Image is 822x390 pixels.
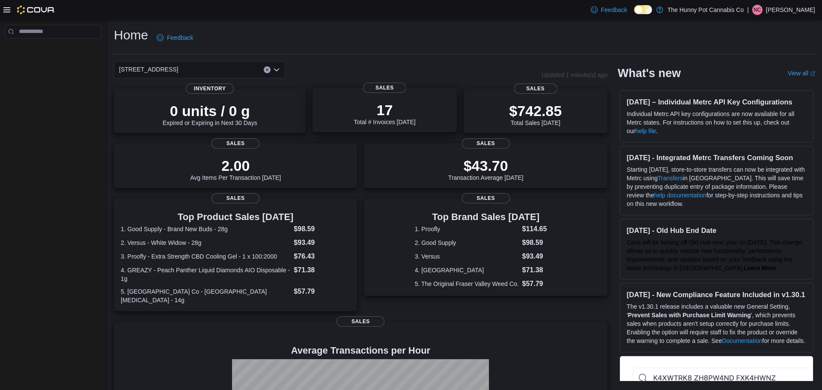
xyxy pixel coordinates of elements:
a: Feedback [153,29,197,46]
div: Total Sales [DATE] [509,102,562,126]
p: $742.85 [509,102,562,119]
div: Transaction Average [DATE] [448,157,524,181]
dt: 5. [GEOGRAPHIC_DATA] Co - [GEOGRAPHIC_DATA][MEDICAL_DATA] - 14g [121,287,290,304]
dt: 3. Proofly - Extra Strength CBD Cooling Gel - 1 x 100:2000 [121,252,290,261]
div: Avg Items Per Transaction [DATE] [190,157,281,181]
p: Individual Metrc API key configurations are now available for all Metrc states. For instructions ... [627,110,806,135]
p: 0 units / 0 g [163,102,257,119]
button: Open list of options [273,66,280,73]
dt: 2. Versus - White Widow - 28g [121,238,290,247]
span: Sales [462,193,510,203]
div: Total # Invoices [DATE] [354,101,415,125]
p: [PERSON_NAME] [766,5,815,15]
a: help file [635,128,656,134]
h3: [DATE] - New Compliance Feature Included in v1.30.1 [627,290,806,299]
h3: Top Brand Sales [DATE] [415,212,557,222]
span: Sales [363,83,406,93]
dd: $114.65 [522,224,557,234]
span: Sales [337,316,384,327]
span: Dark Mode [634,14,634,15]
a: View allExternal link [788,70,815,77]
a: Feedback [587,1,631,18]
p: | [747,5,749,15]
p: 17 [354,101,415,119]
dd: $76.43 [294,251,350,262]
svg: External link [810,71,815,76]
dd: $98.59 [522,238,557,248]
p: $43.70 [448,157,524,174]
span: Feedback [167,33,193,42]
dt: 4. [GEOGRAPHIC_DATA] [415,266,519,274]
span: Sales [514,83,557,94]
dd: $57.79 [522,279,557,289]
p: The Hunny Pot Cannabis Co [667,5,744,15]
span: Feedback [601,6,627,14]
span: Sales [211,138,259,149]
h3: [DATE] - Old Hub End Date [627,226,806,235]
input: Dark Mode [634,5,652,14]
dt: 1. Proofly [415,225,519,233]
dd: $93.49 [294,238,350,248]
div: Nick Cirinna [752,5,762,15]
dd: $57.79 [294,286,350,297]
span: NC [753,5,761,15]
dd: $98.59 [294,224,350,234]
a: Documentation [722,337,762,344]
p: The v1.30.1 release includes a valuable new General Setting, ' ', which prevents sales when produ... [627,302,806,345]
dd: $71.38 [522,265,557,275]
img: Cova [17,6,55,14]
nav: Complex example [5,40,101,61]
button: Clear input [264,66,271,73]
strong: Prevent Sales with Purchase Limit Warning [628,312,751,319]
p: Updated 1 minute(s) ago [542,71,608,78]
h3: [DATE] – Individual Metrc API Key Configurations [627,98,806,106]
h3: Top Product Sales [DATE] [121,212,350,222]
dt: 2. Good Supply [415,238,519,247]
h1: Home [114,27,148,44]
h3: [DATE] - Integrated Metrc Transfers Coming Soon [627,153,806,162]
span: Cova will be turning off Old Hub next year on [DATE]. This change allows us to quickly release ne... [627,239,802,271]
p: 2.00 [190,157,281,174]
span: Sales [462,138,510,149]
dd: $93.49 [522,251,557,262]
span: Inventory [186,83,234,94]
a: help documentation [654,192,706,199]
dd: $71.38 [294,265,350,275]
span: Sales [211,193,259,203]
div: Expired or Expiring in Next 30 Days [163,102,257,126]
p: Starting [DATE], store-to-store transfers can now be integrated with Metrc using in [GEOGRAPHIC_D... [627,165,806,208]
h4: Average Transactions per Hour [121,345,601,356]
h2: What's new [618,66,681,80]
dt: 3. Versus [415,252,519,261]
dt: 1. Good Supply - Brand New Buds - 28g [121,225,290,233]
a: Learn More [744,265,776,271]
a: Transfers [658,175,683,182]
dt: 4. GREAZY - Peach Panther Liquid Diamonds AIO Disposable - 1g [121,266,290,283]
span: [STREET_ADDRESS] [119,64,178,74]
dt: 5. The Original Fraser Valley Weed Co. [415,280,519,288]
